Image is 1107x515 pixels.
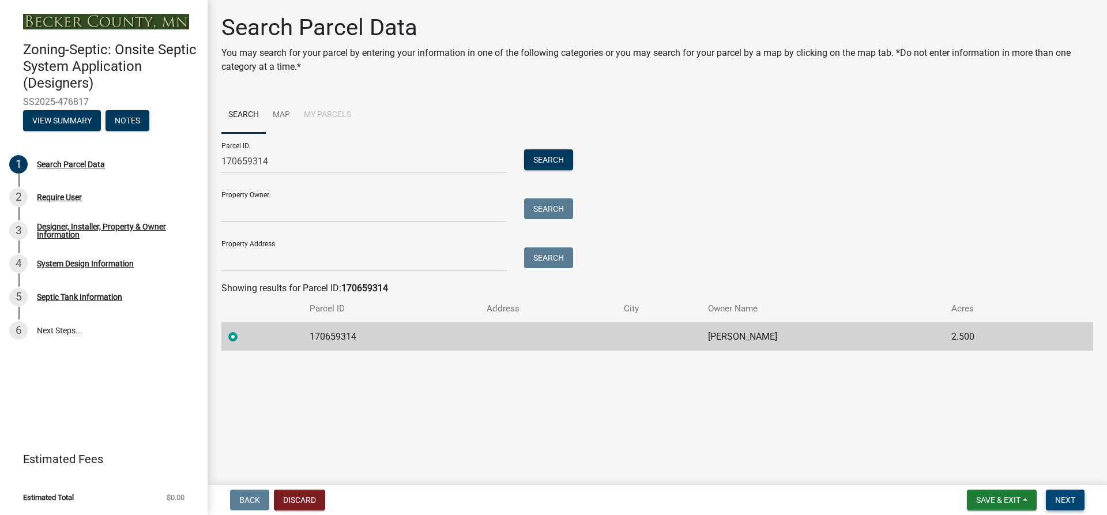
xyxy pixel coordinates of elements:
[524,198,573,219] button: Search
[221,46,1093,74] p: You may search for your parcel by entering your information in one of the following categories or...
[9,188,28,206] div: 2
[303,295,480,322] th: Parcel ID
[617,295,702,322] th: City
[9,448,189,471] a: Estimated Fees
[23,116,101,126] wm-modal-confirm: Summary
[23,96,184,107] span: SS2025-476817
[37,293,122,301] div: Septic Tank Information
[944,295,1053,322] th: Acres
[976,495,1021,505] span: Save & Exit
[23,42,198,91] h4: Zoning-Septic: Onsite Septic System Application (Designers)
[9,321,28,340] div: 6
[239,495,260,505] span: Back
[1055,495,1075,505] span: Next
[221,281,1093,295] div: Showing results for Parcel ID:
[230,490,269,510] button: Back
[9,155,28,174] div: 1
[701,322,944,351] td: [PERSON_NAME]
[37,223,189,239] div: Designer, Installer, Property & Owner Information
[167,494,184,501] span: $0.00
[37,193,82,201] div: Require User
[524,247,573,268] button: Search
[524,149,573,170] button: Search
[1046,490,1085,510] button: Next
[23,494,74,501] span: Estimated Total
[221,97,266,134] a: Search
[221,14,1093,42] h1: Search Parcel Data
[274,490,325,510] button: Discard
[341,283,388,294] strong: 170659314
[106,116,149,126] wm-modal-confirm: Notes
[480,295,616,322] th: Address
[303,322,480,351] td: 170659314
[106,110,149,131] button: Notes
[9,221,28,240] div: 3
[37,260,134,268] div: System Design Information
[37,160,105,168] div: Search Parcel Data
[23,14,189,29] img: Becker County, Minnesota
[9,254,28,273] div: 4
[266,97,297,134] a: Map
[701,295,944,322] th: Owner Name
[23,110,101,131] button: View Summary
[967,490,1037,510] button: Save & Exit
[944,322,1053,351] td: 2.500
[9,288,28,306] div: 5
